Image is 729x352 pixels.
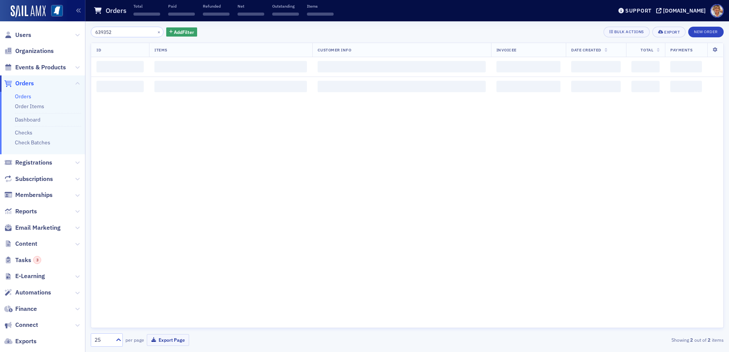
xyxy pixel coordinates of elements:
span: Email Marketing [15,224,61,232]
span: ‌ [307,13,334,16]
a: View Homepage [46,5,63,18]
a: Connect [4,321,38,329]
img: SailAMX [11,5,46,18]
a: Memberships [4,191,53,199]
a: Finance [4,305,37,313]
a: Dashboard [15,116,40,123]
strong: 2 [689,336,694,343]
div: 25 [95,336,111,344]
button: Export Page [147,334,189,346]
span: Add Filter [174,29,194,35]
span: ‌ [318,81,486,92]
span: Customer Info [318,47,352,53]
span: ‌ [571,81,621,92]
span: ‌ [318,61,486,72]
span: Date Created [571,47,601,53]
h1: Orders [106,6,127,15]
a: Email Marketing [4,224,61,232]
span: ‌ [631,81,660,92]
a: Reports [4,207,37,216]
span: Finance [15,305,37,313]
span: E-Learning [15,272,45,280]
span: Organizations [15,47,54,55]
a: Exports [4,337,37,346]
span: Content [15,240,37,248]
span: Subscriptions [15,175,53,183]
span: ‌ [133,13,160,16]
strong: 2 [707,336,712,343]
a: E-Learning [4,272,45,280]
span: Invoicee [496,47,517,53]
span: Connect [15,321,38,329]
input: Search… [91,27,164,37]
a: Tasks3 [4,256,41,264]
span: Tasks [15,256,41,264]
label: per page [125,336,144,343]
a: Organizations [4,47,54,55]
div: 3 [33,256,41,264]
span: Total [641,47,653,53]
span: ‌ [272,13,299,16]
span: Reports [15,207,37,216]
a: Automations [4,288,51,297]
span: Items [154,47,167,53]
p: Net [238,3,264,9]
p: Refunded [203,3,230,9]
a: Checks [15,129,32,136]
div: Showing out of items [518,336,724,343]
a: Users [4,31,31,39]
span: Automations [15,288,51,297]
span: ‌ [238,13,264,16]
span: Memberships [15,191,53,199]
span: ‌ [154,61,307,72]
button: × [156,28,162,35]
span: ‌ [496,81,561,92]
button: New Order [688,27,724,37]
a: Order Items [15,103,44,110]
span: ‌ [496,61,561,72]
a: Subscriptions [4,175,53,183]
p: Outstanding [272,3,299,9]
span: Profile [710,4,724,18]
span: Payments [670,47,692,53]
p: Paid [168,3,195,9]
div: [DOMAIN_NAME] [663,7,706,14]
a: Events & Products [4,63,66,72]
a: Orders [4,79,34,88]
span: Registrations [15,158,52,167]
a: Registrations [4,158,52,167]
img: SailAMX [51,5,63,17]
span: ‌ [670,81,702,92]
p: Items [307,3,334,9]
span: ‌ [571,61,621,72]
span: ‌ [670,61,702,72]
span: Orders [15,79,34,88]
button: Bulk Actions [604,27,650,37]
a: Check Batches [15,139,50,146]
span: ‌ [96,81,144,92]
div: Export [664,30,680,34]
a: Content [4,240,37,248]
span: Exports [15,337,37,346]
div: Support [625,7,652,14]
span: ‌ [631,61,660,72]
span: Events & Products [15,63,66,72]
button: AddFilter [166,27,198,37]
button: Export [652,27,686,37]
button: [DOMAIN_NAME] [656,8,708,13]
span: ‌ [154,81,307,92]
span: ‌ [168,13,195,16]
span: ‌ [96,61,144,72]
span: ‌ [203,13,230,16]
a: New Order [688,28,724,35]
span: Users [15,31,31,39]
div: Bulk Actions [614,30,644,34]
a: Orders [15,93,31,100]
span: ID [96,47,101,53]
p: Total [133,3,160,9]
